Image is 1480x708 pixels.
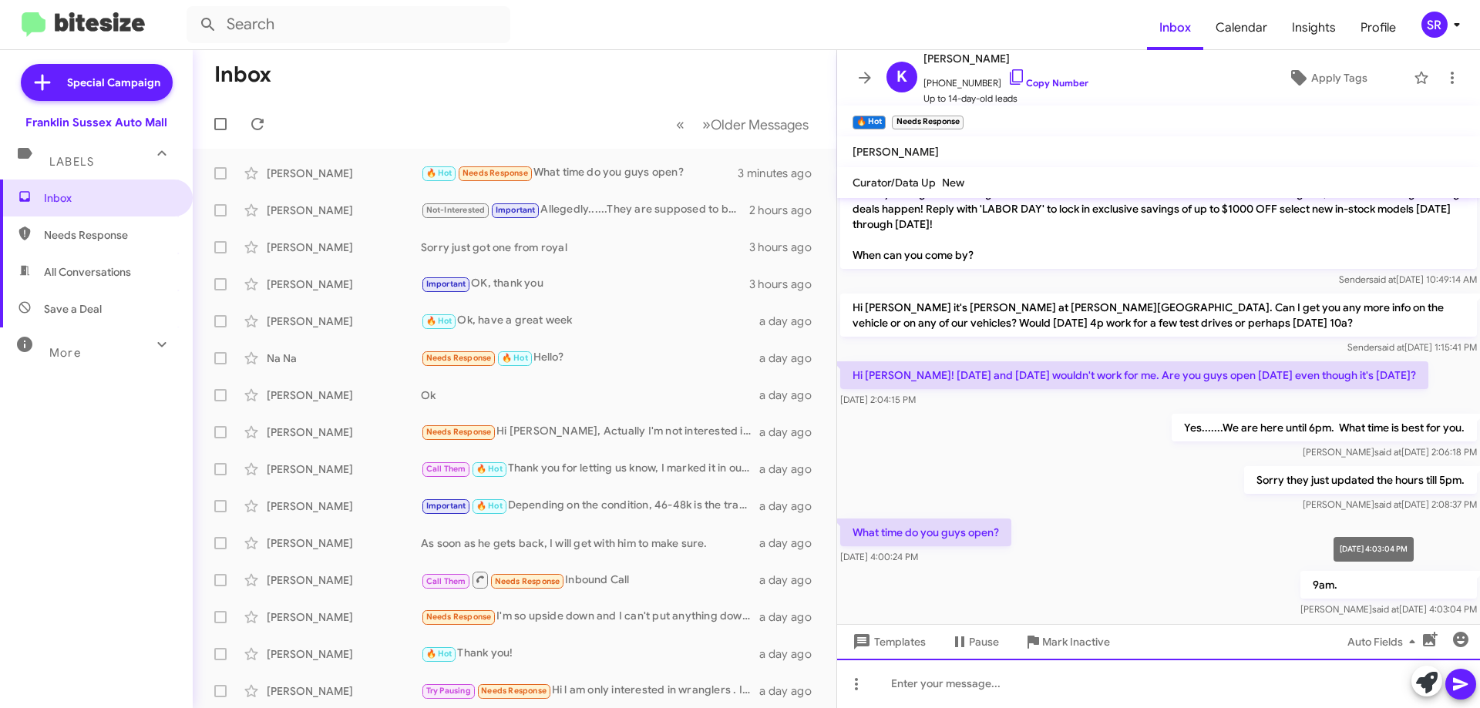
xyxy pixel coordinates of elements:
[853,116,886,129] small: 🔥 Hot
[476,501,503,511] span: 🔥 Hot
[462,168,528,178] span: Needs Response
[267,314,421,329] div: [PERSON_NAME]
[426,316,452,326] span: 🔥 Hot
[421,497,759,515] div: Depending on the condition, 46-48k is the trade value of your 2500.
[667,109,694,140] button: Previous
[214,62,271,87] h1: Inbox
[668,109,818,140] nav: Page navigation example
[44,264,131,280] span: All Conversations
[1335,628,1434,656] button: Auto Fields
[759,572,824,588] div: a day ago
[1348,5,1408,50] a: Profile
[426,501,466,511] span: Important
[1369,273,1396,285] span: said at
[426,649,452,659] span: 🔥 Hot
[44,227,175,243] span: Needs Response
[421,164,738,182] div: What time do you guys open?
[421,388,759,403] div: Ok
[1374,446,1401,458] span: said at
[938,628,1011,656] button: Pause
[942,176,964,190] span: New
[421,608,759,626] div: I'm so upside down and I can't put anything down plus I can't go over 650 a month
[1203,5,1280,50] a: Calendar
[1248,64,1406,92] button: Apply Tags
[840,518,1011,546] p: What time do you guys open?
[759,646,824,662] div: a day ago
[1300,603,1477,615] span: [PERSON_NAME] [DATE] 4:03:04 PM
[923,91,1088,106] span: Up to 14-day-old leads
[267,498,421,514] div: [PERSON_NAME]
[711,116,809,133] span: Older Messages
[1007,77,1088,89] a: Copy Number
[49,155,94,169] span: Labels
[749,240,824,255] div: 3 hours ago
[837,628,938,656] button: Templates
[1147,5,1203,50] a: Inbox
[421,312,759,330] div: Ok, have a great week
[749,203,824,218] div: 2 hours ago
[495,576,560,586] span: Needs Response
[267,277,421,292] div: [PERSON_NAME]
[1408,12,1463,38] button: SR
[759,314,824,329] div: a day ago
[502,353,528,363] span: 🔥 Hot
[267,609,421,625] div: [PERSON_NAME]
[421,275,749,293] div: OK, thank you
[25,115,167,130] div: Franklin Sussex Auto Mall
[1421,12,1448,38] div: SR
[267,203,421,218] div: [PERSON_NAME]
[1372,603,1399,615] span: said at
[426,353,492,363] span: Needs Response
[1374,498,1401,510] span: said at
[896,65,907,89] span: K
[1303,446,1477,458] span: [PERSON_NAME] [DATE] 2:06:18 PM
[267,166,421,181] div: [PERSON_NAME]
[676,115,684,134] span: «
[267,388,421,403] div: [PERSON_NAME]
[21,64,173,101] a: Special Campaign
[702,115,711,134] span: »
[267,683,421,699] div: [PERSON_NAME]
[1334,537,1414,562] div: [DATE] 4:03:04 PM
[1280,5,1348,50] a: Insights
[426,464,466,474] span: Call Them
[267,572,421,588] div: [PERSON_NAME]
[421,645,759,663] div: Thank you!
[421,349,759,367] div: Hello?
[426,427,492,437] span: Needs Response
[759,461,824,477] div: a day ago
[840,394,916,405] span: [DATE] 2:04:15 PM
[267,646,421,662] div: [PERSON_NAME]
[1172,414,1477,441] p: Yes.......We are here until 6pm. What time is best for you.
[267,535,421,551] div: [PERSON_NAME]
[759,683,824,699] div: a day ago
[840,133,1477,269] p: Hi [PERSON_NAME] it's [PERSON_NAME], Sales Manager at [GEOGRAPHIC_DATA]. Thanks again for reachin...
[840,294,1477,337] p: Hi [PERSON_NAME] it's [PERSON_NAME] at [PERSON_NAME][GEOGRAPHIC_DATA]. Can I get you any more inf...
[426,576,466,586] span: Call Them
[44,190,175,206] span: Inbox
[267,424,421,440] div: [PERSON_NAME]
[749,277,824,292] div: 3 hours ago
[421,423,759,441] div: Hi [PERSON_NAME], Actually I'm not interested in a vehicle I had a question about the job opening...
[496,205,536,215] span: Important
[853,145,939,159] span: [PERSON_NAME]
[421,570,759,589] div: Inbound Call
[759,535,824,551] div: a day ago
[421,682,759,700] div: Hi l am only interested in wranglers . I will check out what you have on line before I come in . ...
[923,49,1088,68] span: [PERSON_NAME]
[1311,64,1367,92] span: Apply Tags
[187,6,510,43] input: Search
[426,686,471,696] span: Try Pausing
[693,109,818,140] button: Next
[759,424,824,440] div: a day ago
[421,201,749,219] div: Allegedly......They are supposed to be here already.
[969,628,999,656] span: Pause
[759,351,824,366] div: a day ago
[1347,628,1421,656] span: Auto Fields
[1377,341,1404,353] span: said at
[759,609,824,625] div: a day ago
